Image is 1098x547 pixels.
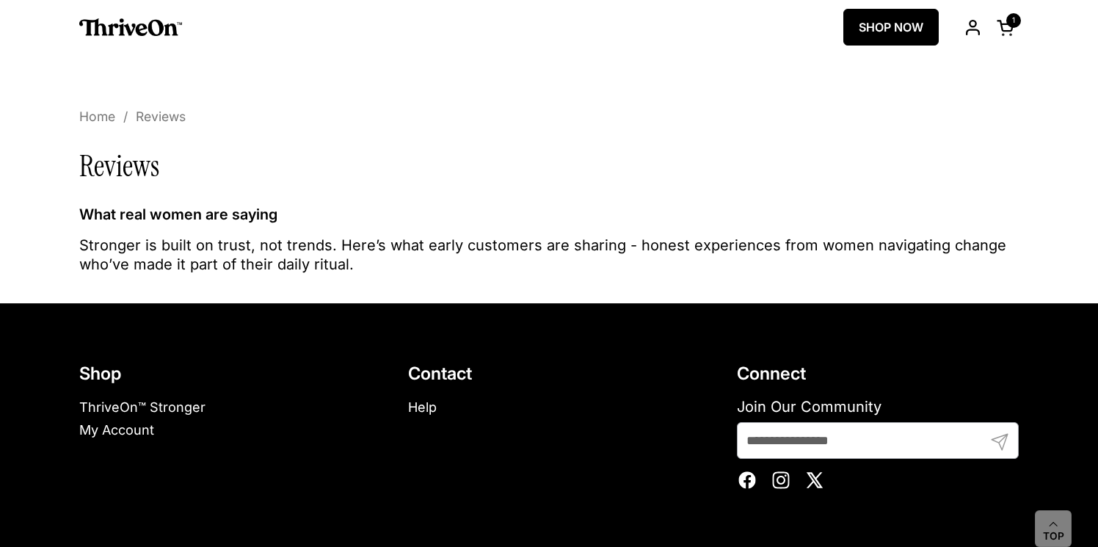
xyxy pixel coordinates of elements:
p: Stronger is built on trust, not trends. Here’s what early customers are sharing - honest experien... [79,236,1019,274]
a: SHOP NOW [843,9,939,46]
a: Help [408,399,437,415]
nav: breadcrumbs [79,109,204,124]
h2: Contact [408,363,690,385]
span: Reviews [136,109,186,124]
input: Enter your email [737,422,1019,459]
button: Submit [982,422,1019,484]
h2: Connect [737,363,1019,385]
span: Home [79,109,115,126]
label: Join Our Community [737,397,1019,416]
span: / [123,109,128,124]
span: Top [1043,530,1064,543]
a: Home [79,109,115,124]
h1: Reviews [79,150,1019,182]
a: My Account [79,422,154,438]
strong: What real women are saying [79,206,277,223]
a: ThriveOn™ Stronger [79,399,206,415]
h2: Shop [79,363,361,385]
iframe: Gorgias live chat messenger [1025,478,1083,532]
